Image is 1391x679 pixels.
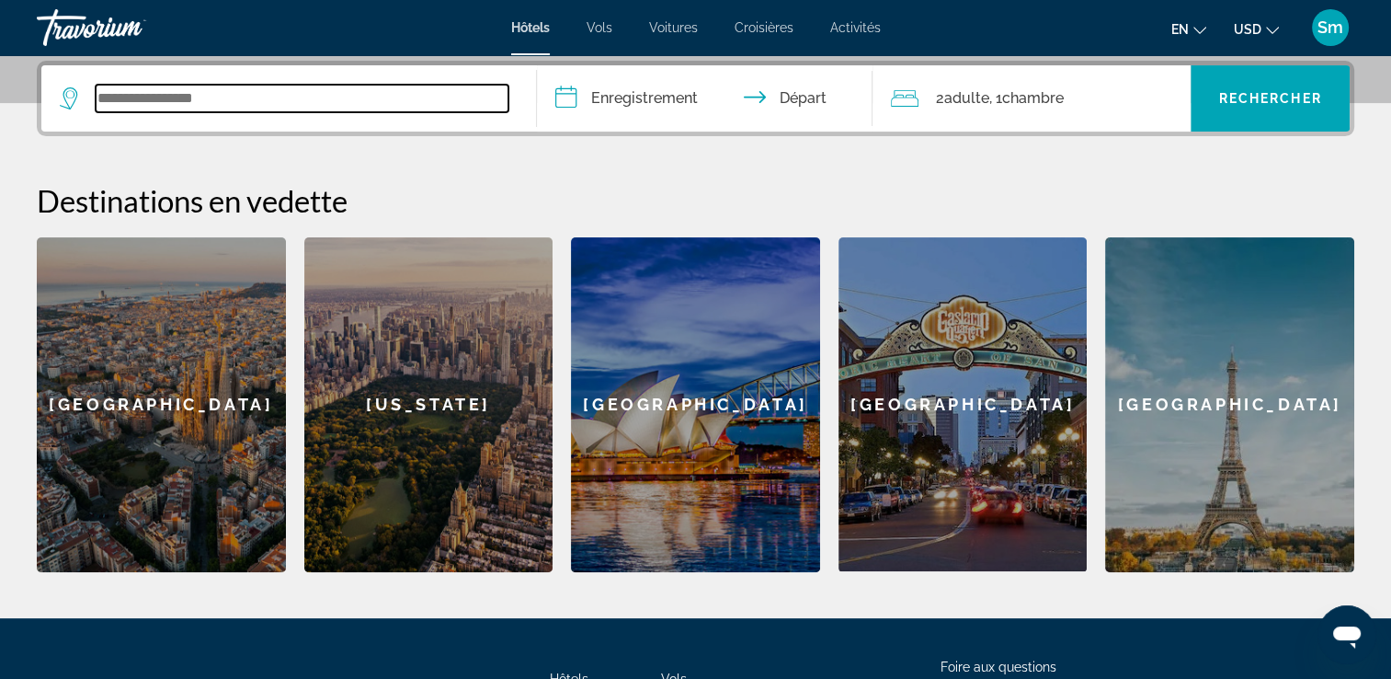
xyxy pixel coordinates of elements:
[935,89,943,107] font: 2
[1171,16,1206,42] button: Changer la langue
[838,237,1088,571] div: [GEOGRAPHIC_DATA]
[37,237,286,572] a: [GEOGRAPHIC_DATA]
[1001,89,1063,107] span: Chambre
[1234,22,1261,37] span: USD
[838,237,1088,572] a: [GEOGRAPHIC_DATA]
[587,20,612,35] a: Vols
[1317,18,1343,37] span: Sm
[943,89,988,107] span: Adulte
[1105,237,1354,572] a: [GEOGRAPHIC_DATA]
[1171,22,1189,37] span: en
[37,182,1354,219] h2: Destinations en vedette
[1306,8,1354,47] button: Menu utilisateur
[1191,65,1350,132] button: Rechercher
[37,4,221,52] a: Travorium
[1234,16,1279,42] button: Changer de devise
[830,20,881,35] a: Activités
[735,20,793,35] a: Croisières
[304,237,553,572] a: [US_STATE]
[988,89,1001,107] font: , 1
[537,65,873,132] button: Dates d’arrivée et de départ
[571,237,820,572] a: [GEOGRAPHIC_DATA]
[941,660,1056,674] a: Foire aux questions
[511,20,550,35] a: Hôtels
[649,20,698,35] a: Voitures
[1317,605,1376,664] iframe: Bouton de lancement de la fenêtre de messagerie
[41,65,1350,132] div: Widget de recherche
[872,65,1191,132] button: Voyageurs : 2 adultes, 0 enfants
[1219,91,1322,106] span: Rechercher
